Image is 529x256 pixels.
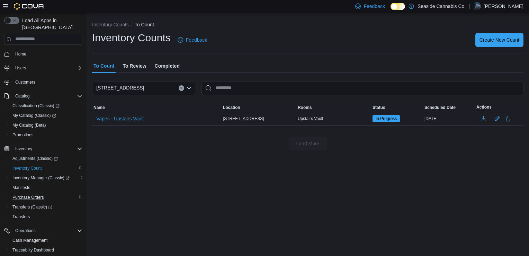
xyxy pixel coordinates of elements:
p: [PERSON_NAME] [484,2,523,10]
a: Home [12,50,29,58]
a: Customers [12,78,38,86]
span: [STREET_ADDRESS] [96,84,144,92]
a: Transfers (Classic) [7,202,85,212]
button: To Count [135,22,154,27]
span: To Count [93,59,114,73]
span: Feedback [364,3,385,10]
button: Inventory Counts [92,22,129,27]
a: Manifests [10,184,33,192]
span: Status [373,105,385,110]
a: My Catalog (Beta) [10,121,49,129]
a: Transfers [10,213,33,221]
span: Promotions [12,132,34,138]
span: My Catalog (Classic) [10,111,82,120]
span: Transfers (Classic) [12,204,52,210]
button: Traceabilty Dashboard [7,245,85,255]
span: Customers [12,78,82,86]
span: Adjustments (Classic) [10,154,82,163]
span: Cash Management [12,238,47,243]
button: Vapes - Upstairs Vault [93,113,146,124]
span: Catalog [12,92,82,100]
span: Inventory Count [12,165,42,171]
button: Open list of options [186,85,192,91]
h1: Inventory Counts [92,31,171,45]
span: [STREET_ADDRESS] [223,116,264,121]
button: Rooms [296,103,371,112]
button: Home [1,49,85,59]
a: Classification (Classic) [10,102,62,110]
button: My Catalog (Beta) [7,120,85,130]
span: Create New Count [479,36,519,43]
div: Ryan Friend [473,2,481,10]
button: Manifests [7,183,85,193]
span: Name [93,105,105,110]
span: In Progress [376,116,397,122]
span: Adjustments (Classic) [12,156,58,161]
button: Location [222,103,296,112]
a: Inventory Manager (Classic) [10,174,72,182]
a: Inventory Manager (Classic) [7,173,85,183]
span: Scheduled Date [424,105,456,110]
a: Feedback [175,33,210,47]
span: Traceabilty Dashboard [12,247,54,253]
span: Home [12,50,82,58]
span: Users [15,65,26,71]
span: Transfers [12,214,30,220]
button: Load More [288,137,327,151]
button: Cash Management [7,236,85,245]
span: Transfers (Classic) [10,203,82,211]
span: My Catalog (Classic) [12,113,56,118]
span: Cash Management [10,236,82,245]
span: Feedback [186,36,207,43]
a: My Catalog (Classic) [10,111,59,120]
span: Inventory Count [10,164,82,172]
button: Operations [1,226,85,236]
span: Completed [155,59,180,73]
a: Adjustments (Classic) [10,154,61,163]
div: Upstairs Vault [296,114,371,123]
button: Users [1,63,85,73]
span: My Catalog (Beta) [10,121,82,129]
img: Cova [14,3,45,10]
span: Rooms [298,105,312,110]
button: Status [371,103,423,112]
input: This is a search bar. After typing your query, hit enter to filter the results lower in the page. [201,81,523,95]
span: Operations [15,228,36,233]
button: Customers [1,77,85,87]
button: Promotions [7,130,85,140]
span: Inventory Manager (Classic) [12,175,70,181]
span: Load All Apps in [GEOGRAPHIC_DATA] [19,17,82,31]
span: Load More [296,140,320,147]
button: Create New Count [475,33,523,47]
button: Scheduled Date [423,103,475,112]
span: Purchase Orders [12,195,44,200]
p: | [468,2,470,10]
a: Purchase Orders [10,193,47,202]
button: Transfers [7,212,85,222]
a: Cash Management [10,236,50,245]
span: Transfers [10,213,82,221]
span: Customers [15,79,35,85]
span: Manifests [12,185,30,190]
span: My Catalog (Beta) [12,122,46,128]
span: Actions [476,104,492,110]
p: Seaside Cannabis Co. [418,2,466,10]
button: Purchase Orders [7,193,85,202]
nav: An example of EuiBreadcrumbs [92,21,523,29]
button: Inventory [1,144,85,154]
span: Location [223,105,240,110]
span: Traceabilty Dashboard [10,246,82,254]
span: Promotions [10,131,82,139]
button: Inventory [12,145,35,153]
a: My Catalog (Classic) [7,111,85,120]
span: Operations [12,227,82,235]
span: In Progress [373,115,400,122]
button: Catalog [1,91,85,101]
a: Promotions [10,131,36,139]
button: Name [92,103,222,112]
button: Inventory Count [7,163,85,173]
button: Catalog [12,92,32,100]
span: Home [15,51,26,57]
span: Inventory [12,145,82,153]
